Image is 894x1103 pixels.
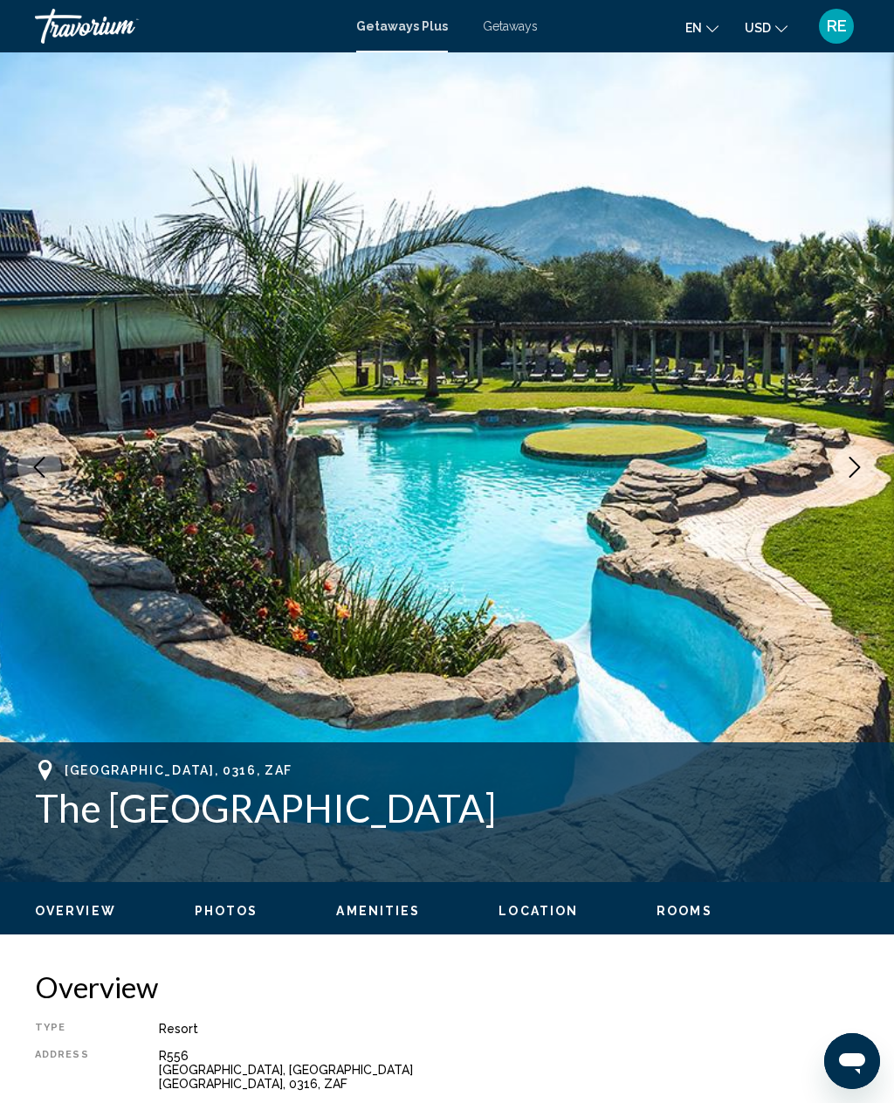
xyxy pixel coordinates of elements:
[356,19,448,33] a: Getaways Plus
[35,785,859,831] h1: The [GEOGRAPHIC_DATA]
[159,1049,859,1091] div: R556 [GEOGRAPHIC_DATA], [GEOGRAPHIC_DATA] [GEOGRAPHIC_DATA], 0316, ZAF
[499,904,578,918] span: Location
[685,21,702,35] span: en
[195,903,258,919] button: Photos
[195,904,258,918] span: Photos
[35,904,116,918] span: Overview
[65,763,292,777] span: [GEOGRAPHIC_DATA], 0316, ZAF
[35,9,339,44] a: Travorium
[336,904,420,918] span: Amenities
[35,969,859,1004] h2: Overview
[336,903,420,919] button: Amenities
[657,904,712,918] span: Rooms
[35,1049,115,1091] div: Address
[35,903,116,919] button: Overview
[814,8,859,45] button: User Menu
[35,1022,115,1036] div: Type
[17,445,61,489] button: Previous image
[824,1033,880,1089] iframe: Button to launch messaging window
[657,903,712,919] button: Rooms
[483,19,538,33] a: Getaways
[827,17,847,35] span: RE
[685,15,719,40] button: Change language
[833,445,877,489] button: Next image
[745,15,787,40] button: Change currency
[159,1022,859,1036] div: Resort
[499,903,578,919] button: Location
[745,21,771,35] span: USD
